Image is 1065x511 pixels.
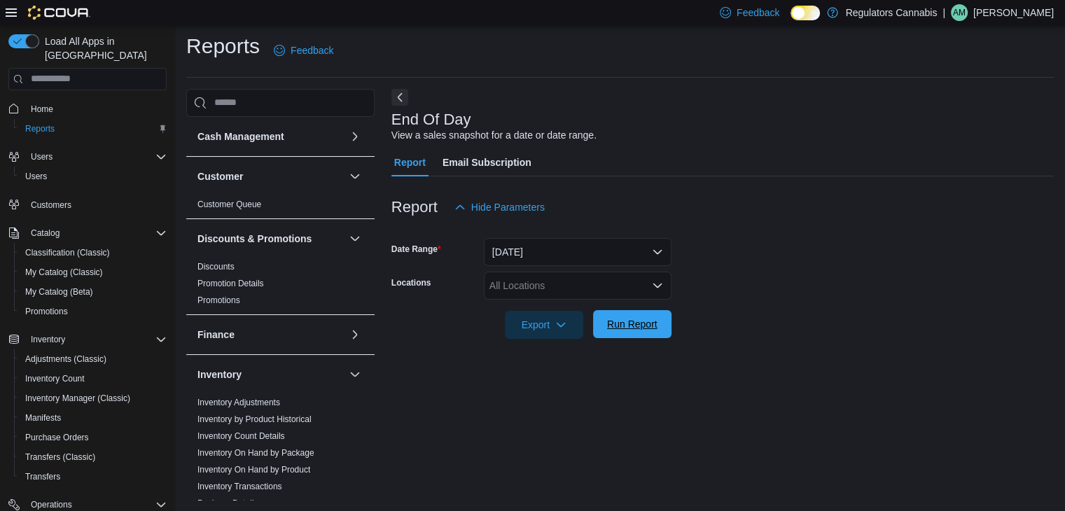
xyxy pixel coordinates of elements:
a: Inventory Transactions [197,482,282,491]
a: Inventory by Product Historical [197,414,312,424]
button: Transfers (Classic) [14,447,172,467]
img: Cova [28,6,90,20]
button: Run Report [593,310,671,338]
span: Reports [25,123,55,134]
button: Customers [3,195,172,215]
a: Users [20,168,53,185]
a: Promotions [197,295,240,305]
span: Promotions [20,303,167,320]
span: Feedback [291,43,333,57]
span: Inventory On Hand by Product [197,464,310,475]
a: Purchase Orders [20,429,95,446]
span: Inventory [31,334,65,345]
p: [PERSON_NAME] [973,4,1054,21]
p: Regulators Cannabis [845,4,937,21]
a: Discounts [197,262,235,272]
span: Manifests [25,412,61,423]
a: Package Details [197,498,258,508]
button: Inventory Manager (Classic) [14,388,172,408]
span: Inventory On Hand by Package [197,447,314,458]
button: Cash Management [197,129,344,143]
h3: Finance [197,328,235,342]
a: Reports [20,120,60,137]
a: My Catalog (Classic) [20,264,109,281]
h3: Discounts & Promotions [197,232,312,246]
button: Promotions [14,302,172,321]
span: Package Details [197,498,258,509]
span: Manifests [20,409,167,426]
span: Adjustments (Classic) [25,353,106,365]
p: | [942,4,945,21]
button: Transfers [14,467,172,486]
input: Dark Mode [791,6,820,20]
span: Users [31,151,53,162]
span: Inventory Transactions [197,481,282,492]
div: Customer [186,196,375,218]
span: Reports [20,120,167,137]
span: Transfers (Classic) [20,449,167,465]
a: Inventory On Hand by Product [197,465,310,475]
span: Load All Apps in [GEOGRAPHIC_DATA] [39,34,167,62]
span: Operations [31,499,72,510]
button: Cash Management [347,128,363,145]
label: Locations [391,277,431,288]
a: Transfers [20,468,66,485]
button: Next [391,89,408,106]
button: Home [3,99,172,119]
span: My Catalog (Beta) [25,286,93,297]
span: Transfers [25,471,60,482]
button: Manifests [14,408,172,428]
label: Date Range [391,244,441,255]
button: Discounts & Promotions [197,232,344,246]
span: Feedback [737,6,779,20]
span: Inventory Count [20,370,167,387]
a: Adjustments (Classic) [20,351,112,367]
span: Classification (Classic) [25,247,110,258]
span: Dark Mode [791,20,791,21]
button: [DATE] [484,238,671,266]
span: Users [25,148,167,165]
span: Inventory Count Details [197,430,285,442]
span: Inventory Count [25,373,85,384]
button: Reports [14,119,172,139]
a: Customers [25,197,77,213]
button: Finance [347,326,363,343]
h3: End Of Day [391,111,471,128]
button: Hide Parameters [449,193,550,221]
span: Discounts [197,261,235,272]
div: Discounts & Promotions [186,258,375,314]
button: Classification (Classic) [14,243,172,262]
button: Catalog [25,225,65,241]
div: Adam Mitic [951,4,968,21]
span: Email Subscription [443,148,531,176]
a: Inventory Count [20,370,90,387]
a: Manifests [20,409,67,426]
a: Inventory Count Details [197,431,285,441]
button: My Catalog (Classic) [14,262,172,282]
a: Promotions [20,303,74,320]
a: Transfers (Classic) [20,449,101,465]
button: Adjustments (Classic) [14,349,172,369]
span: Adjustments (Classic) [20,351,167,367]
a: Feedback [268,36,339,64]
span: AM [953,4,966,21]
span: Home [31,104,53,115]
button: Open list of options [652,280,663,291]
h3: Report [391,199,438,216]
span: Classification (Classic) [20,244,167,261]
span: Purchase Orders [25,432,89,443]
a: Promotion Details [197,279,264,288]
button: Finance [197,328,344,342]
span: Customers [31,199,71,211]
div: View a sales snapshot for a date or date range. [391,128,597,143]
a: Inventory Manager (Classic) [20,390,136,407]
button: Catalog [3,223,172,243]
span: Promotions [25,306,68,317]
span: My Catalog (Classic) [25,267,103,278]
span: Home [25,100,167,118]
a: Inventory Adjustments [197,398,280,407]
button: Inventory [25,331,71,348]
span: Inventory Manager (Classic) [25,393,130,404]
span: Report [394,148,426,176]
button: Inventory [197,367,344,381]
